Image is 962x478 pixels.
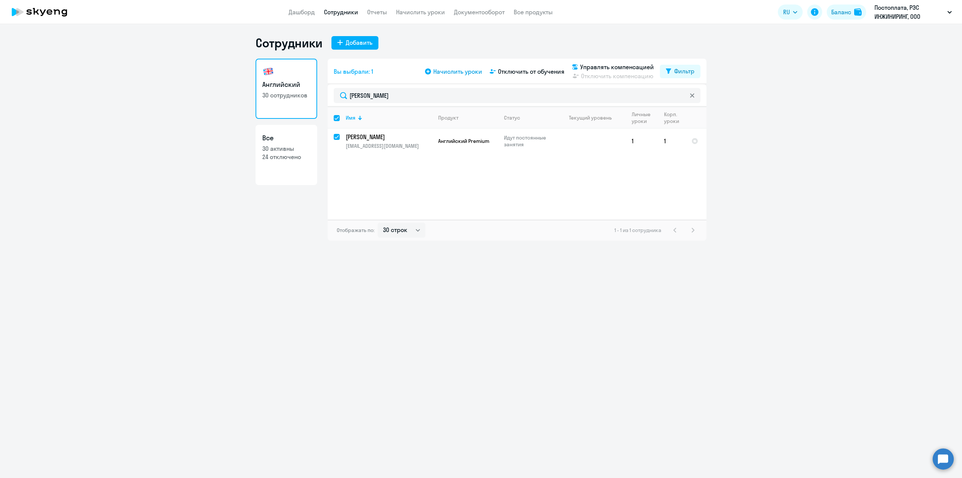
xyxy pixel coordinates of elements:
div: Фильтр [674,67,694,76]
a: Все продукты [514,8,553,16]
div: Баланс [831,8,851,17]
p: Постоплата, РЭС ИНЖИНИРИНГ, ООО [874,3,944,21]
div: Личные уроки [632,111,651,124]
p: Идут постоянные занятия [504,134,555,148]
a: Английский30 сотрудников [256,59,317,119]
a: Все30 активны24 отключено [256,125,317,185]
button: RU [778,5,803,20]
p: 30 активны [262,144,310,153]
div: Текущий уровень [569,114,612,121]
a: Начислить уроки [396,8,445,16]
div: Корп. уроки [664,111,679,124]
span: Управлять компенсацией [580,62,654,71]
p: [EMAIL_ADDRESS][DOMAIN_NAME] [346,143,432,149]
a: Сотрудники [324,8,358,16]
div: Имя [346,114,355,121]
td: 1 [658,129,685,153]
span: 1 - 1 из 1 сотрудника [614,227,661,234]
div: Личные уроки [632,111,658,124]
span: RU [783,8,790,17]
button: Балансbalance [827,5,866,20]
p: 24 отключено [262,153,310,161]
span: Отображать по: [337,227,375,234]
h1: Сотрудники [256,35,322,50]
a: Отчеты [367,8,387,16]
div: Продукт [438,114,458,121]
h3: Все [262,133,310,143]
img: balance [854,8,862,16]
td: 1 [626,129,658,153]
div: Статус [504,114,555,121]
div: Продукт [438,114,498,121]
button: Добавить [331,36,378,50]
p: 30 сотрудников [262,91,310,99]
h3: Английский [262,80,310,90]
a: Документооборот [454,8,505,16]
div: Корп. уроки [664,111,685,124]
div: Текущий уровень [562,114,625,121]
button: Фильтр [660,65,700,78]
span: Начислить уроки [433,67,482,76]
button: Постоплата, РЭС ИНЖИНИРИНГ, ООО [871,3,956,21]
div: Статус [504,114,520,121]
a: [PERSON_NAME] [346,133,432,141]
span: Отключить от обучения [498,67,564,76]
span: Вы выбрали: 1 [334,67,373,76]
img: english [262,65,274,77]
input: Поиск по имени, email, продукту или статусу [334,88,700,103]
a: Дашборд [289,8,315,16]
p: [PERSON_NAME] [346,133,431,141]
div: Добавить [346,38,372,47]
span: Английский Premium [438,138,489,144]
div: Имя [346,114,432,121]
